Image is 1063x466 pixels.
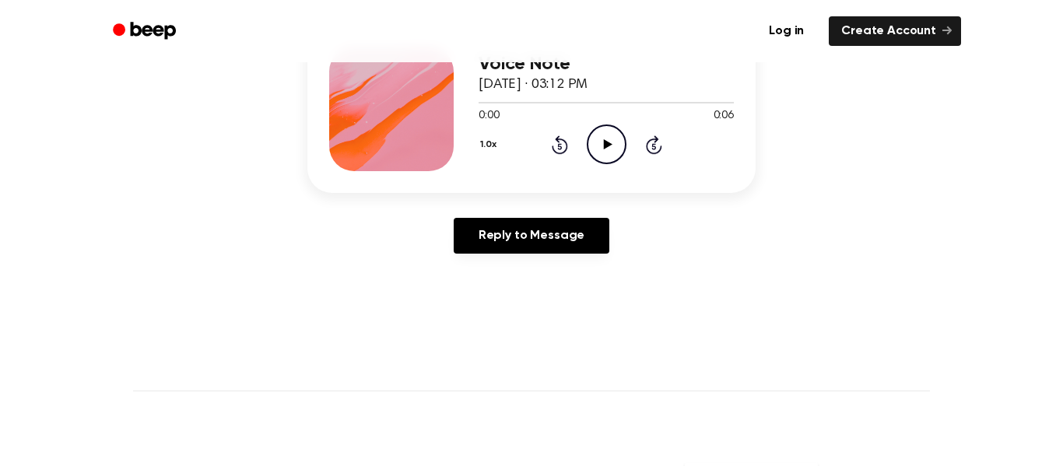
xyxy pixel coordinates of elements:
[479,78,588,92] span: [DATE] · 03:12 PM
[753,13,819,49] a: Log in
[714,108,734,124] span: 0:06
[454,218,609,254] a: Reply to Message
[479,108,499,124] span: 0:00
[479,54,734,75] h3: Voice Note
[829,16,961,46] a: Create Account
[102,16,190,47] a: Beep
[479,131,502,158] button: 1.0x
